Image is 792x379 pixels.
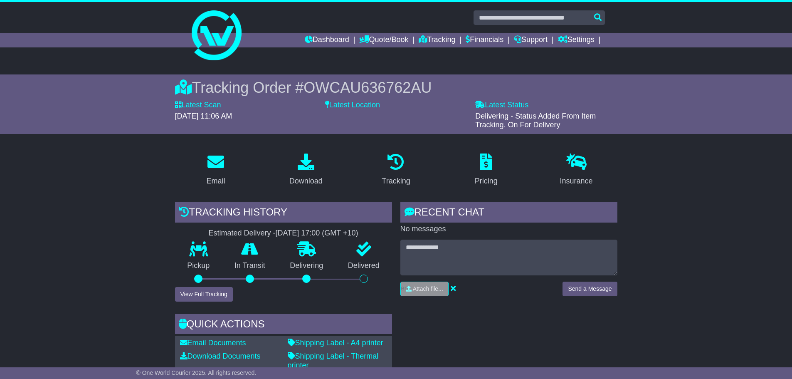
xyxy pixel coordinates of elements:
div: Tracking [382,176,410,187]
a: Tracking [419,33,455,47]
a: Shipping Label - Thermal printer [288,352,379,369]
a: Email [201,151,230,190]
div: Tracking Order # [175,79,617,97]
a: Financials [466,33,503,47]
p: In Transit [222,261,278,270]
p: Pickup [175,261,222,270]
p: Delivering [278,261,336,270]
a: Download [284,151,328,190]
a: Dashboard [305,33,349,47]
a: Download Documents [180,352,261,360]
a: Settings [558,33,595,47]
label: Latest Status [475,101,528,110]
span: OWCAU636762AU [303,79,432,96]
div: RECENT CHAT [400,202,617,225]
div: Insurance [560,176,593,187]
a: Email Documents [180,339,246,347]
a: Support [514,33,548,47]
span: [DATE] 11:06 AM [175,112,232,120]
div: Pricing [475,176,498,187]
div: Email [206,176,225,187]
a: Shipping Label - A4 printer [288,339,383,347]
span: Delivering - Status Added From Item Tracking. On For Delivery [475,112,596,129]
button: Send a Message [563,282,617,296]
div: Estimated Delivery - [175,229,392,238]
a: Tracking [376,151,415,190]
p: Delivered [336,261,392,270]
div: [DATE] 17:00 (GMT +10) [276,229,358,238]
a: Pricing [469,151,503,190]
label: Latest Location [325,101,380,110]
p: No messages [400,225,617,234]
a: Quote/Book [359,33,408,47]
div: Quick Actions [175,314,392,337]
button: View Full Tracking [175,287,233,302]
label: Latest Scan [175,101,221,110]
div: Tracking history [175,202,392,225]
a: Insurance [555,151,598,190]
div: Download [289,176,323,187]
span: © One World Courier 2025. All rights reserved. [136,369,257,376]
